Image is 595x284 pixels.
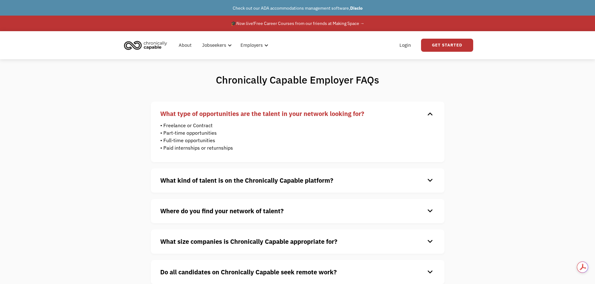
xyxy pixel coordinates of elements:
div: Jobseekers [202,41,226,49]
a: Login [396,35,415,55]
strong: What size companies is Chronically Capable appropriate for? [160,237,337,246]
div: keyboard_arrow_down [425,176,435,185]
a: Get Started [421,39,473,52]
div: 🎓 Free Career Courses from our friends at Making Space → [231,20,364,27]
strong: Do all candidates on Chronically Capable seek remote work? [160,268,337,276]
div: Employers [237,35,270,55]
p: • Freelance or Contract • Part-time opportunities • Full-time opportunities • Paid internships or... [160,122,426,152]
div: Jobseekers [198,35,234,55]
img: Chronically Capable logo [122,38,169,52]
div: keyboard_arrow_down [425,109,435,118]
em: Now live! [236,21,254,26]
h1: Chronically Capable Employer FAQs [187,74,408,86]
strong: Where do you find your network of talent? [160,207,284,215]
strong: What type of opportunities are the talent in your network looking for? [160,109,364,118]
strong: Disclo [350,5,363,11]
div: keyboard_arrow_down [425,237,435,246]
div: keyboard_arrow_down [425,206,435,216]
a: home [122,38,172,52]
a: Check out our ADA accommodations management software,Disclo [233,5,363,11]
a: About [175,35,195,55]
div: Employers [240,41,263,49]
strong: What kind of talent is on the Chronically Capable platform? [160,176,333,185]
div: keyboard_arrow_down [425,267,435,277]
